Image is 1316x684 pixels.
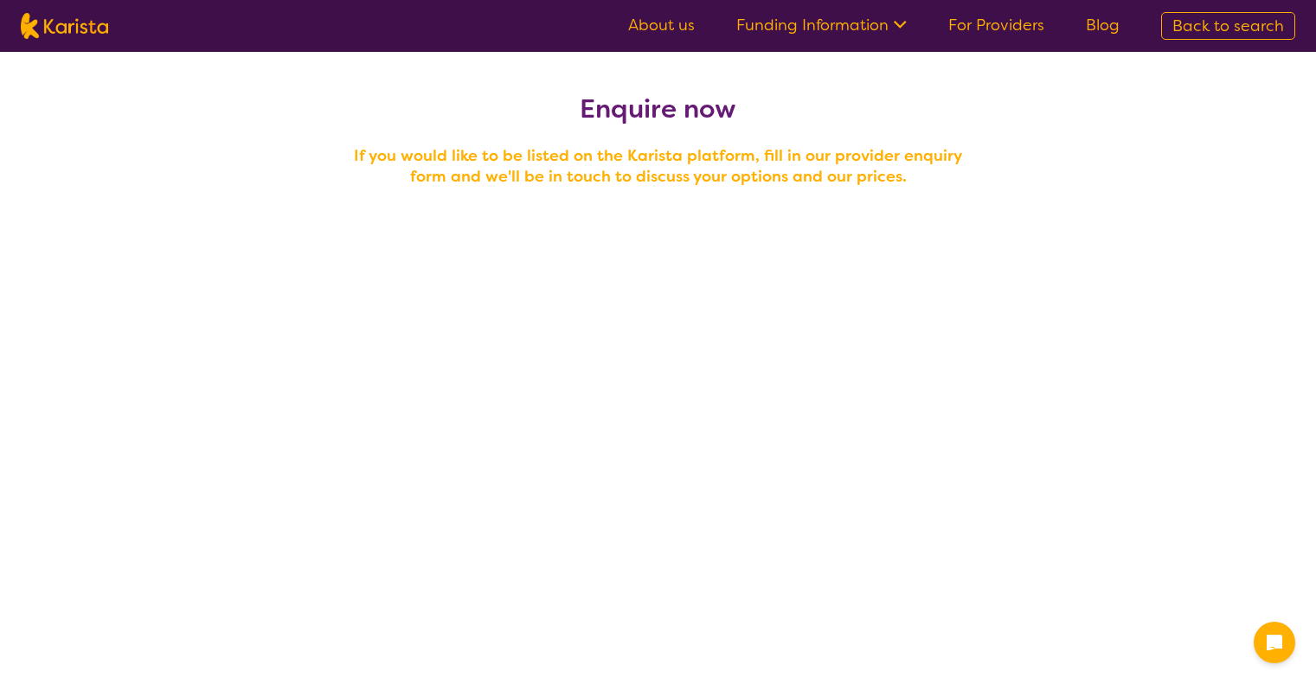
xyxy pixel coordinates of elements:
a: Funding Information [736,15,907,35]
h2: Enquire now [347,93,970,125]
img: Karista logo [21,13,108,39]
a: Back to search [1161,12,1295,40]
a: For Providers [948,15,1044,35]
span: Back to search [1172,16,1284,36]
a: Blog [1086,15,1120,35]
a: About us [628,15,695,35]
h4: If you would like to be listed on the Karista platform, fill in our provider enquiry form and we'... [347,145,970,187]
